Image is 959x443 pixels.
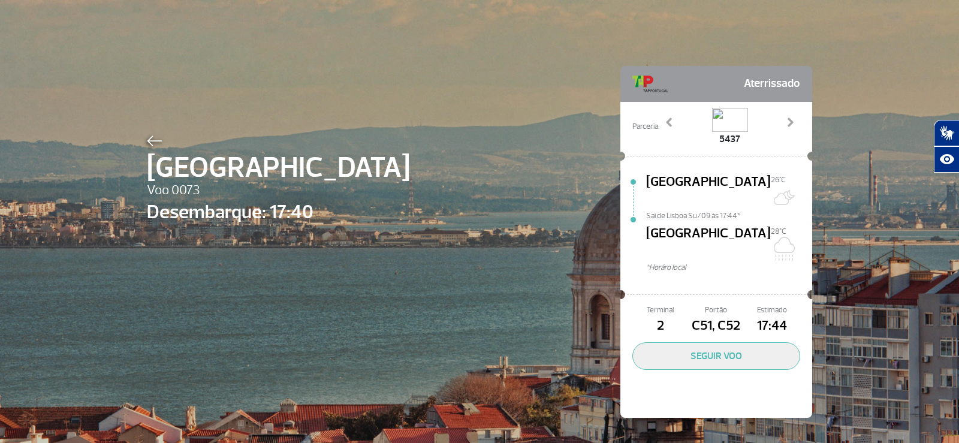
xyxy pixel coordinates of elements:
span: 17:44 [744,316,800,336]
img: Muitas nuvens [771,185,795,209]
div: Plugin de acessibilidade da Hand Talk. [934,120,959,173]
span: 28°C [771,227,786,236]
span: [GEOGRAPHIC_DATA] [646,224,771,262]
button: Abrir tradutor de língua de sinais. [934,120,959,146]
span: 2 [632,316,688,336]
span: Sai de Lisboa Su/09 às 17:44* [646,210,812,219]
span: Voo 0073 [147,180,410,201]
span: Portão [688,305,744,316]
span: Terminal [632,305,688,316]
span: C51, C52 [688,316,744,336]
span: Aterrissado [744,72,800,96]
span: *Horáro local [646,262,812,273]
img: Nublado [771,237,795,261]
span: [GEOGRAPHIC_DATA] [646,172,771,210]
button: SEGUIR VOO [632,342,800,370]
span: 26°C [771,175,786,185]
span: Parceria: [632,121,659,132]
span: [GEOGRAPHIC_DATA] [147,146,410,189]
button: Abrir recursos assistivos. [934,146,959,173]
span: 5437 [712,132,748,146]
span: Estimado [744,305,800,316]
span: Desembarque: 17:40 [147,198,410,227]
